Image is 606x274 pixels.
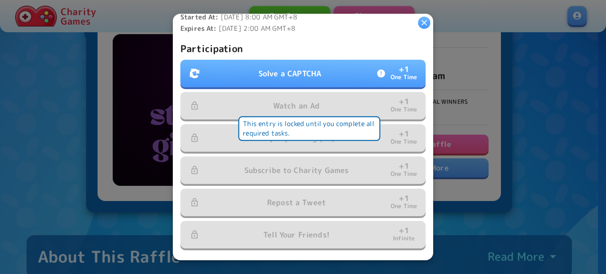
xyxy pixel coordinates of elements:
[180,12,219,21] b: Started At:
[180,60,426,87] button: Solve a CAPTCHA+1One Time
[180,24,426,33] p: [DATE] 2:00 AM GMT+8
[391,73,418,82] p: One Time
[180,12,426,22] p: [DATE] 8:00 AM GMT+8
[258,68,321,79] p: Solve a CAPTCHA
[399,65,409,73] p: + 1
[180,24,217,33] b: Expires At:
[180,41,426,56] p: Participation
